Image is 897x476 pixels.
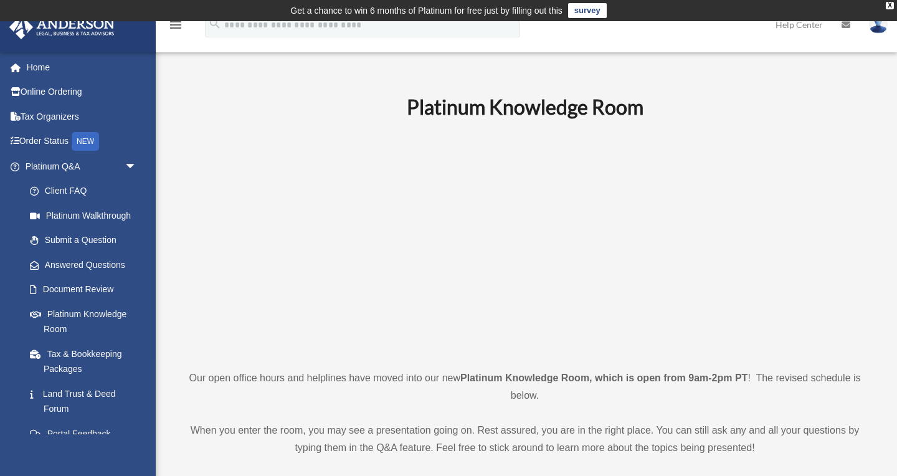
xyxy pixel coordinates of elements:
img: User Pic [869,16,888,34]
b: Platinum Knowledge Room [407,95,643,119]
p: When you enter the room, you may see a presentation going on. Rest assured, you are in the right ... [178,422,872,457]
a: Land Trust & Deed Forum [17,381,156,421]
a: Order StatusNEW [9,129,156,155]
a: Platinum Q&Aarrow_drop_down [9,154,156,179]
a: Platinum Knowledge Room [17,302,149,341]
i: search [208,17,222,31]
a: Platinum Walkthrough [17,203,156,228]
strong: Platinum Knowledge Room, which is open from 9am-2pm PT [460,373,747,383]
a: Tax Organizers [9,104,156,129]
img: Anderson Advisors Platinum Portal [6,15,118,39]
a: Document Review [17,277,156,302]
a: Portal Feedback [17,421,156,446]
span: arrow_drop_down [125,154,149,179]
a: Tax & Bookkeeping Packages [17,341,156,381]
i: menu [168,17,183,32]
a: Submit a Question [17,228,156,253]
a: menu [168,22,183,32]
a: Client FAQ [17,179,156,204]
a: Answered Questions [17,252,156,277]
a: Online Ordering [9,80,156,105]
iframe: 231110_Toby_KnowledgeRoom [338,136,712,346]
a: Home [9,55,156,80]
div: NEW [72,132,99,151]
p: Our open office hours and helplines have moved into our new ! The revised schedule is below. [178,369,872,404]
a: survey [568,3,607,18]
div: Get a chance to win 6 months of Platinum for free just by filling out this [290,3,562,18]
div: close [886,2,894,9]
